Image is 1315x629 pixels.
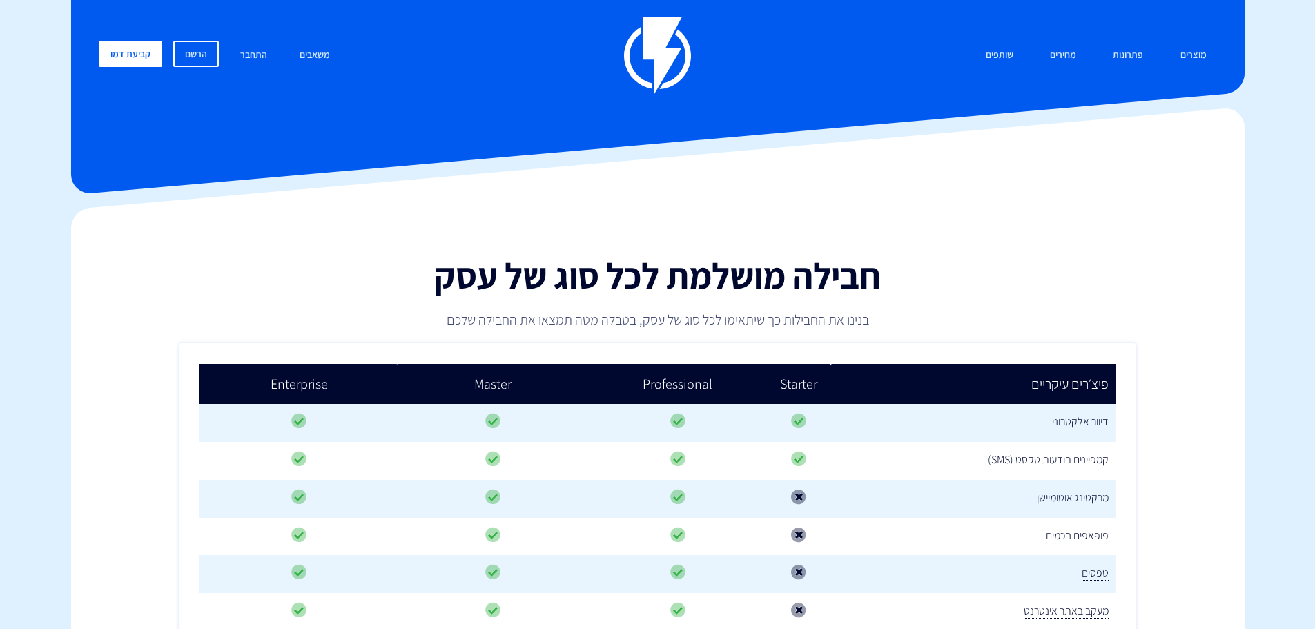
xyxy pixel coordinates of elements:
p: בנינו את החבילות כך שיתאימו לכל סוג של עסק, בטבלה מטה תמצאו את החבילה שלכם [284,310,1031,329]
td: Professional [588,364,767,405]
a: התחבר [230,41,277,70]
td: Starter [767,364,830,405]
span: מעקב באתר אינטרנט [1024,603,1109,619]
span: קמפיינים הודעות טקסט (SMS) [988,452,1109,467]
a: מחירים [1040,41,1087,70]
a: פתרונות [1102,41,1153,70]
a: מוצרים [1170,41,1217,70]
td: Enterprise [199,364,398,405]
a: קביעת דמו [99,41,162,67]
span: טפסים [1082,565,1109,581]
span: דיוור אלקטרוני [1052,414,1109,429]
a: שותפים [975,41,1024,70]
span: פופאפים חכמים [1046,528,1109,543]
span: מרקטינג אוטומיישן [1037,490,1109,505]
td: פיצ׳רים עיקריים [830,364,1116,405]
a: משאבים [289,41,340,70]
h1: חבילה מושלמת לכל סוג של עסק [284,256,1031,296]
td: Master [398,364,588,405]
a: הרשם [173,41,219,67]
